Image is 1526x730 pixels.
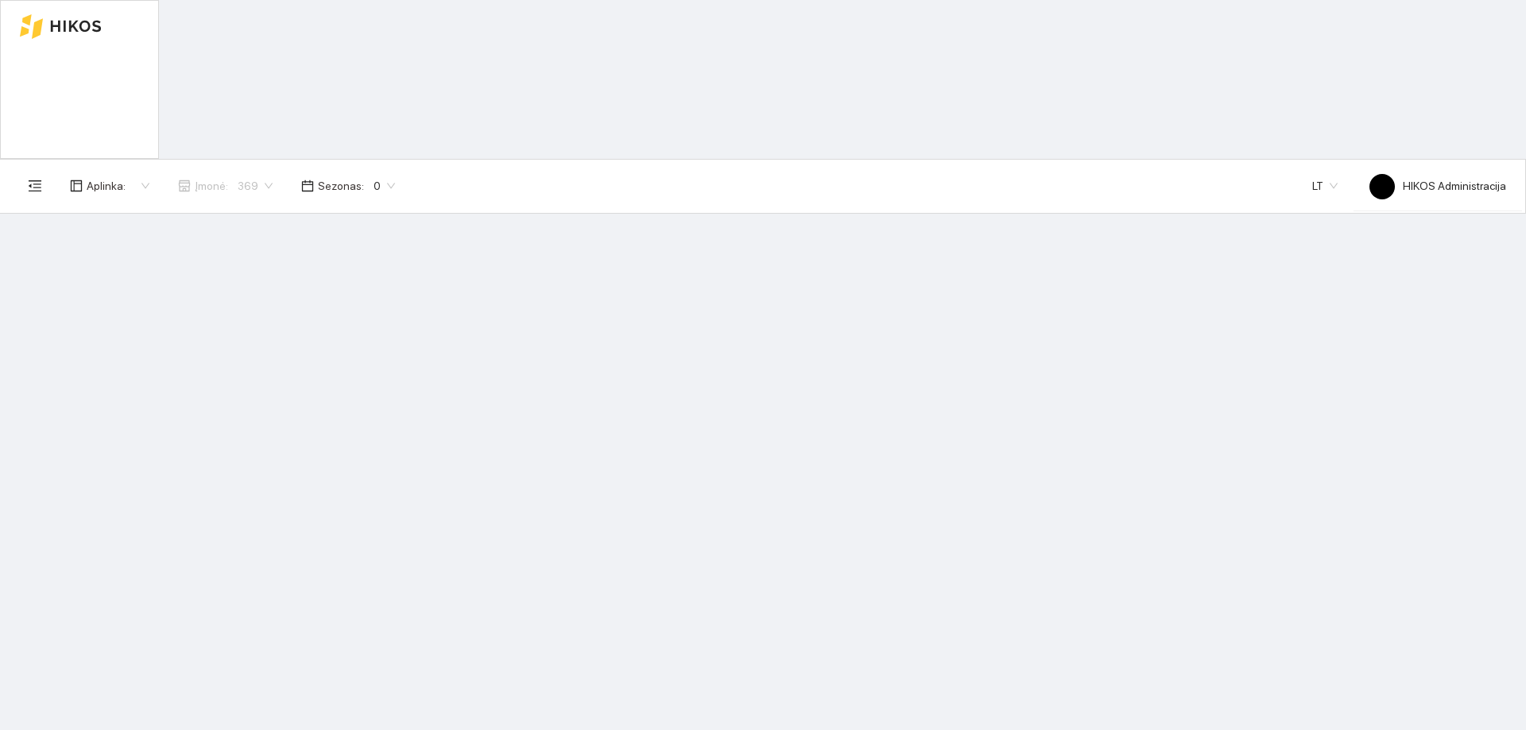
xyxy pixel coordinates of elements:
button: menu-fold [19,170,51,202]
span: Sezonas : [318,177,364,195]
span: LT [1312,174,1338,198]
span: 369 [238,174,273,198]
span: Aplinka : [87,177,126,195]
span: shop [178,180,191,192]
span: layout [70,180,83,192]
span: Įmonė : [195,177,228,195]
span: HIKOS Administracija [1369,180,1506,192]
span: menu-fold [28,179,42,193]
span: calendar [301,180,314,192]
span: 0 [374,174,395,198]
